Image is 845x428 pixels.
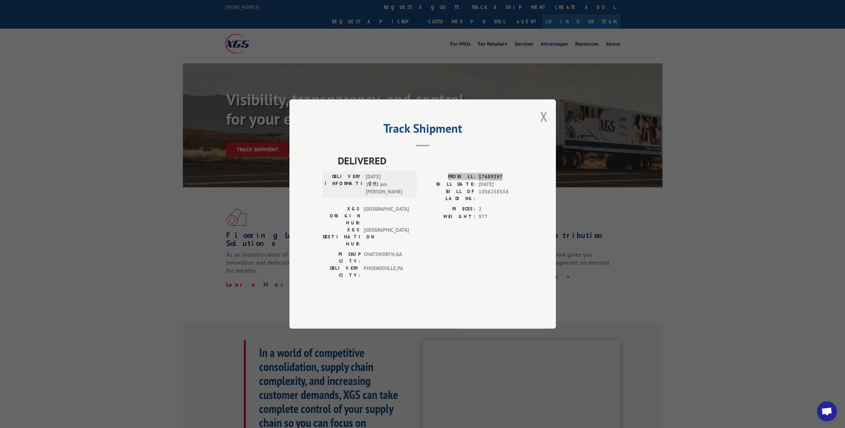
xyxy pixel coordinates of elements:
label: XGS DESTINATION HUB: [323,226,360,247]
span: PHOENIXVILLE , PA [364,265,409,279]
div: Open chat [817,401,837,421]
span: 17689397 [479,173,523,181]
span: CHATSWORTH , GA [364,251,409,265]
span: [DATE] 12:02 pm [PERSON_NAME] [366,173,411,196]
button: Close modal [540,108,548,125]
label: BILL OF LADING: [423,188,475,202]
label: PROBILL: [423,173,475,181]
span: [GEOGRAPHIC_DATA] [364,205,409,226]
label: WEIGHT: [423,213,475,221]
label: PICKUP CITY: [323,251,360,265]
label: DELIVERY CITY: [323,265,360,279]
label: XGS ORIGIN HUB: [323,205,360,226]
span: [DATE] [479,181,523,188]
span: 2 [479,205,523,213]
span: DELIVERED [338,153,523,168]
label: BILL DATE: [423,181,475,188]
label: PIECES: [423,205,475,213]
label: DELIVERY INFORMATION: [325,173,362,196]
span: 1006258558 [479,188,523,202]
span: 977 [479,213,523,221]
h2: Track Shipment [323,124,523,136]
span: [GEOGRAPHIC_DATA] [364,226,409,247]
